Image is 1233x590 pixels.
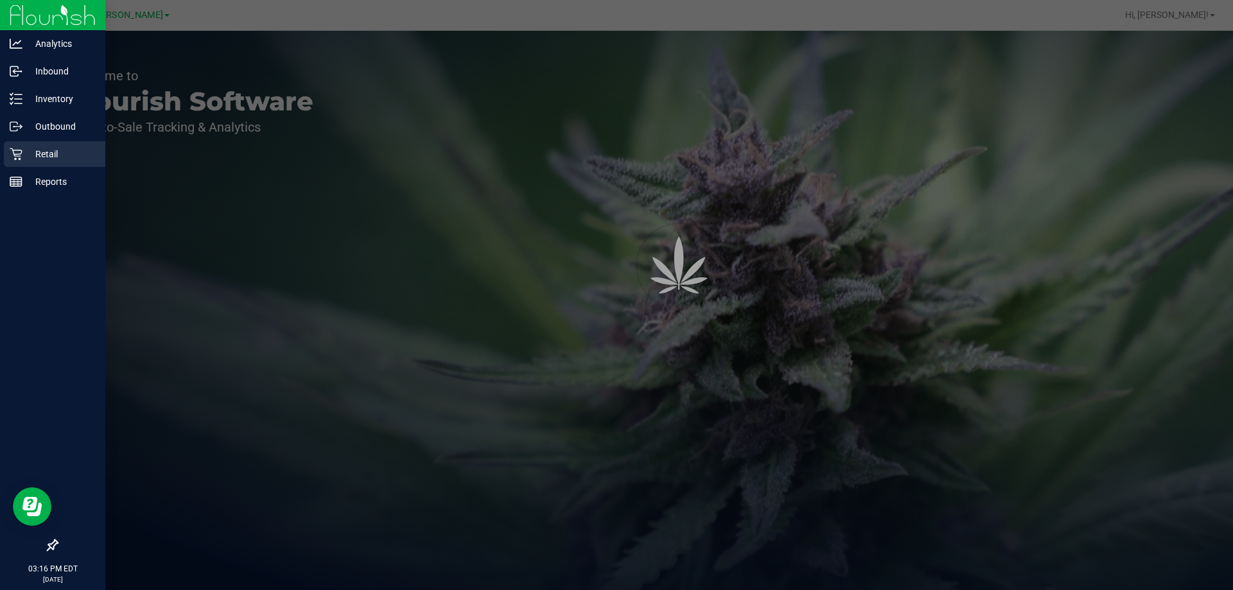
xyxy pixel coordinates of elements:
[22,91,100,107] p: Inventory
[6,575,100,584] p: [DATE]
[10,65,22,78] inline-svg: Inbound
[22,174,100,189] p: Reports
[22,146,100,162] p: Retail
[10,175,22,188] inline-svg: Reports
[22,64,100,79] p: Inbound
[6,563,100,575] p: 03:16 PM EDT
[10,120,22,133] inline-svg: Outbound
[10,37,22,50] inline-svg: Analytics
[10,92,22,105] inline-svg: Inventory
[22,119,100,134] p: Outbound
[13,487,51,526] iframe: Resource center
[10,148,22,161] inline-svg: Retail
[22,36,100,51] p: Analytics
